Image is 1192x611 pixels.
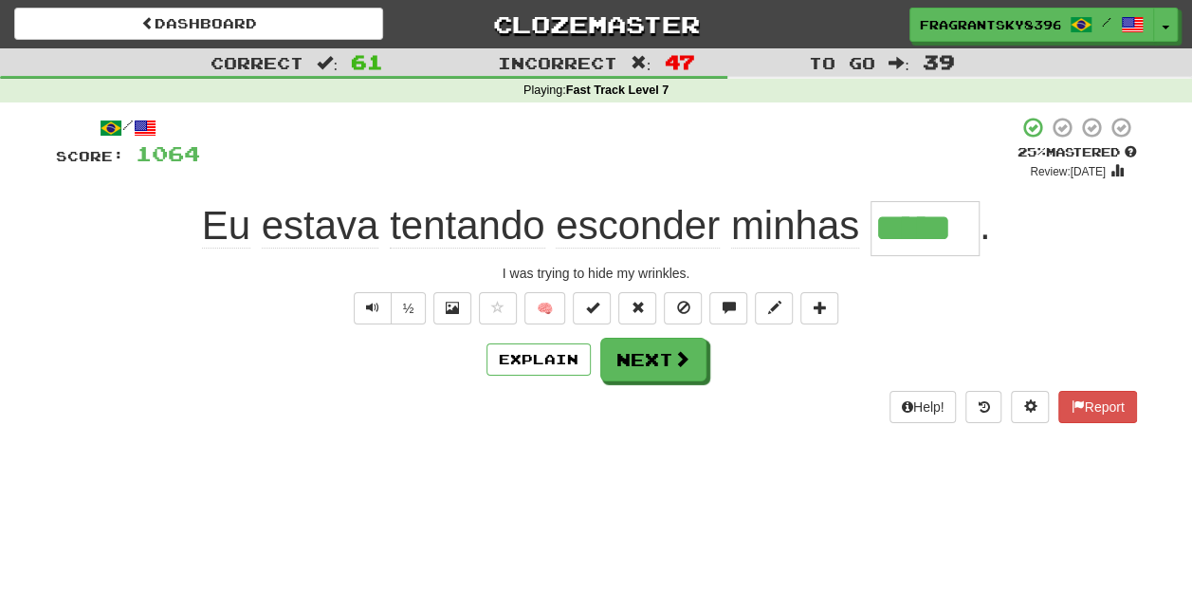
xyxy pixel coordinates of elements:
button: Report [1058,391,1136,423]
span: 61 [351,50,383,73]
span: : [317,55,338,71]
span: / [1102,15,1111,28]
small: Review: [DATE] [1030,165,1106,178]
button: Edit sentence (alt+d) [755,292,793,324]
div: Text-to-speech controls [350,292,427,324]
a: FragrantSky8396 / [909,8,1154,42]
button: Discuss sentence (alt+u) [709,292,747,324]
button: Round history (alt+y) [965,391,1001,423]
span: FragrantSky8396 [920,16,1060,33]
span: Eu [202,203,250,249]
span: Score: [56,148,124,164]
span: Incorrect [498,53,617,72]
div: I was trying to hide my wrinkles. [56,264,1137,283]
span: Correct [211,53,303,72]
span: 47 [664,50,694,73]
button: Help! [889,391,957,423]
strong: Fast Track Level 7 [566,83,669,97]
div: Mastered [1018,144,1137,161]
button: Explain [486,343,591,376]
span: To go [809,53,875,72]
button: ½ [391,292,427,324]
span: tentando [390,203,545,249]
a: Clozemaster [412,8,780,41]
span: 39 [923,50,955,73]
span: estava [262,203,379,249]
button: Favorite sentence (alt+f) [479,292,517,324]
span: : [631,55,651,71]
button: Play sentence audio (ctl+space) [354,292,392,324]
button: Ignore sentence (alt+i) [664,292,702,324]
div: / [56,116,200,139]
button: Reset to 0% Mastered (alt+r) [618,292,656,324]
span: 25 % [1018,144,1046,159]
span: . [980,203,991,248]
a: Dashboard [14,8,383,40]
span: 1064 [136,141,200,165]
button: 🧠 [524,292,565,324]
span: esconder [556,203,720,249]
span: minhas [731,203,859,249]
button: Next [600,338,706,381]
button: Show image (alt+x) [433,292,471,324]
button: Add to collection (alt+a) [800,292,838,324]
button: Set this sentence to 100% Mastered (alt+m) [573,292,611,324]
span: : [889,55,909,71]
